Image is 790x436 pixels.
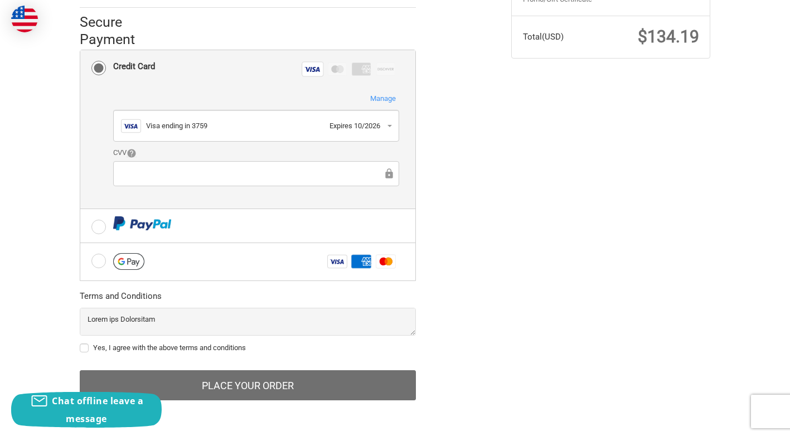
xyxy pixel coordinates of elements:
button: Visa ending in 3759Expires 10/2026 [113,110,399,142]
label: CVV [113,147,399,158]
div: Visa ending in 3759 [146,120,324,132]
button: Place Your Order [80,370,416,400]
img: Google Pay icon [113,253,144,270]
textarea: Lorem ips Dolorsitam Consectet adipisc Elit sed doei://tem.63i54.utl Etdolor ma aliq://eni.59a77.... [80,308,416,336]
img: PayPal icon [113,216,172,230]
iframe: Google Customer Reviews [698,406,790,436]
div: Expires 10/2026 [329,120,380,132]
button: Manage [367,93,399,105]
span: Chat offline leave a message [52,395,143,425]
img: duty and tax information for United States [11,6,38,32]
h2: Secure Payment [80,13,155,49]
span: Total (USD) [523,32,564,42]
iframe: Secure Credit Card Frame - CVV [121,167,383,180]
div: Credit Card [113,57,155,76]
span: $134.19 [638,27,699,46]
button: Chat offline leave a message [11,392,162,428]
label: Yes, I agree with the above terms and conditions [80,343,416,352]
legend: Terms and Conditions [80,290,162,308]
